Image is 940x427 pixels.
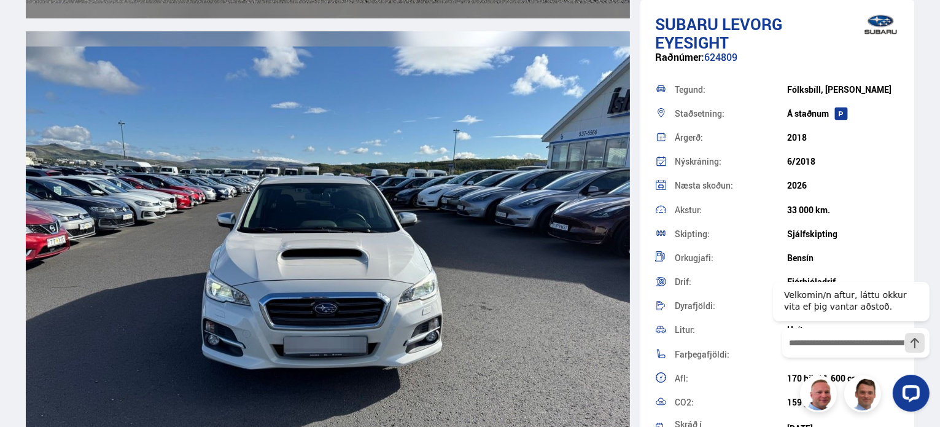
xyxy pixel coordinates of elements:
[675,398,787,407] div: CO2:
[675,278,787,286] div: Drif:
[655,50,704,64] span: Raðnúmer:
[856,6,905,44] img: brand logo
[787,157,899,166] div: 6/2018
[763,260,934,421] iframe: LiveChat chat widget
[675,181,787,190] div: Næsta skoðun:
[787,253,899,263] div: Bensín
[787,85,899,95] div: Fólksbíll, [PERSON_NAME]
[675,206,787,214] div: Akstur:
[655,13,782,53] span: Levorg EYESIGHT
[787,205,899,215] div: 33 000 km.
[675,374,787,383] div: Afl:
[675,157,787,166] div: Nýskráning:
[675,133,787,142] div: Árgerð:
[675,254,787,262] div: Orkugjafi:
[675,350,787,359] div: Farþegafjöldi:
[787,229,899,239] div: Sjálfskipting
[787,109,899,119] div: Á staðnum
[675,326,787,334] div: Litur:
[675,109,787,118] div: Staðsetning:
[787,133,899,143] div: 2018
[655,13,718,35] span: Subaru
[787,181,899,190] div: 2026
[675,85,787,94] div: Tegund:
[675,230,787,238] div: Skipting:
[655,52,900,76] div: 624809
[675,302,787,310] div: Dyrafjöldi:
